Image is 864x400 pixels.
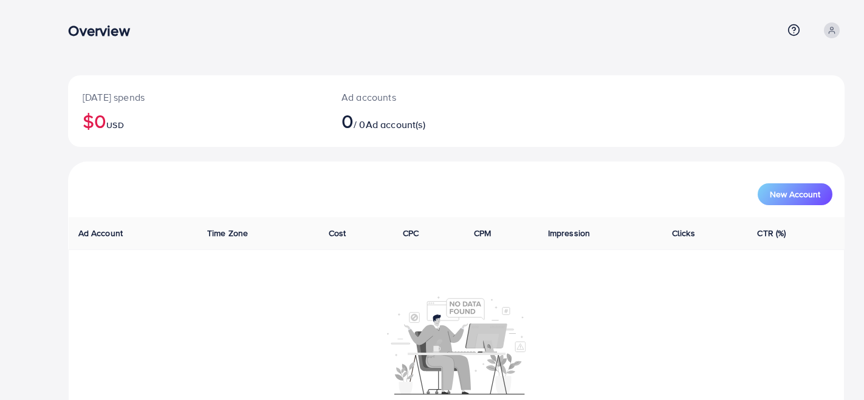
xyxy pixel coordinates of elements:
[366,118,425,131] span: Ad account(s)
[403,227,419,239] span: CPC
[341,109,507,132] h2: / 0
[341,90,507,104] p: Ad accounts
[770,190,820,198] span: New Account
[83,109,312,132] h2: $0
[548,227,591,239] span: Impression
[78,227,123,239] span: Ad Account
[83,90,312,104] p: [DATE] spends
[672,227,695,239] span: Clicks
[207,227,248,239] span: Time Zone
[474,227,491,239] span: CPM
[757,227,786,239] span: CTR (%)
[106,119,123,131] span: USD
[387,295,526,395] img: No account
[329,227,346,239] span: Cost
[341,107,354,135] span: 0
[68,22,139,39] h3: Overview
[758,183,832,205] button: New Account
